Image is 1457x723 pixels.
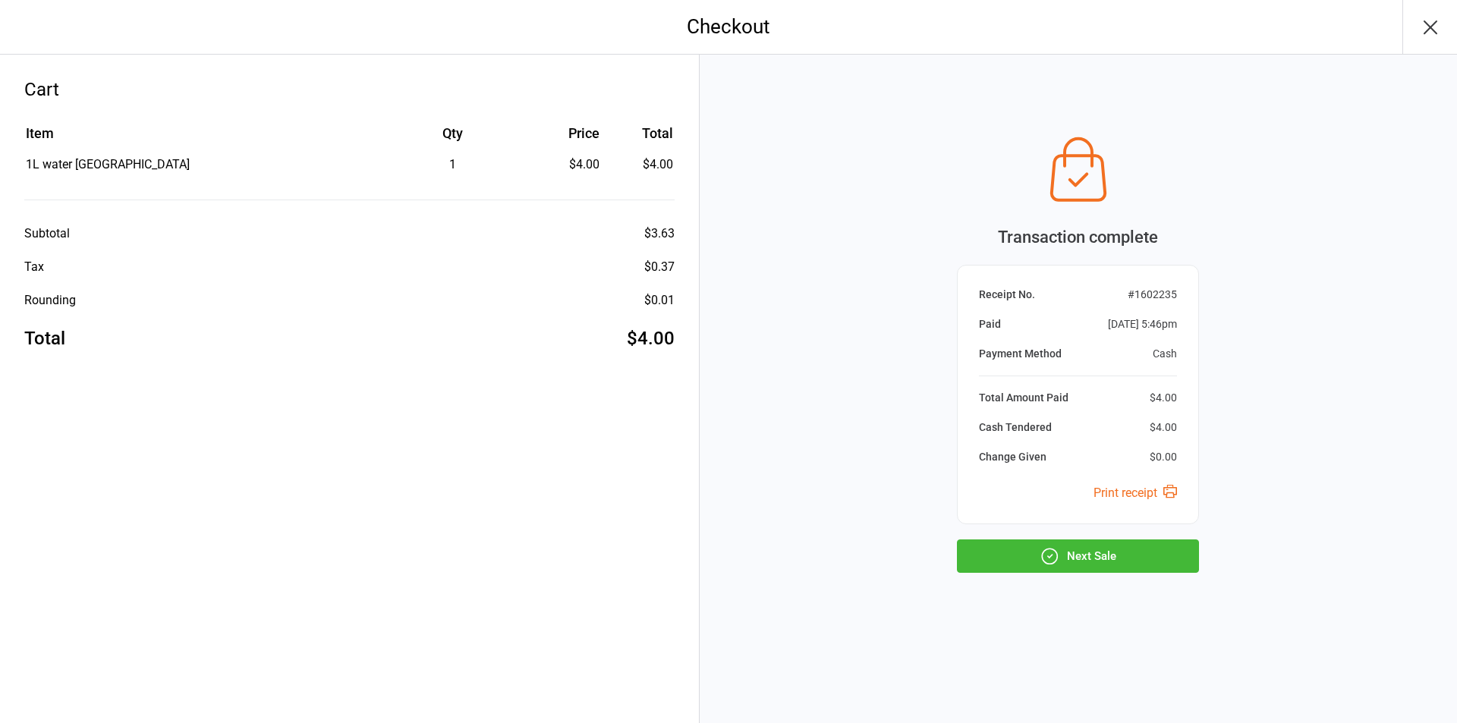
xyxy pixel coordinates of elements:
th: Total [606,123,672,154]
div: Transaction complete [957,225,1199,250]
div: Payment Method [979,346,1062,362]
div: Subtotal [24,225,70,243]
th: Qty [379,123,526,154]
div: $0.01 [644,291,675,310]
div: $4.00 [1150,390,1177,406]
div: Cash Tendered [979,420,1052,435]
div: $0.37 [644,258,675,276]
div: Cart [24,76,675,103]
div: Total Amount Paid [979,390,1068,406]
td: $4.00 [606,156,672,174]
div: Receipt No. [979,287,1035,303]
span: 1L water [GEOGRAPHIC_DATA] [26,157,190,171]
div: [DATE] 5:46pm [1108,316,1177,332]
div: # 1602235 [1128,287,1177,303]
div: $4.00 [527,156,599,174]
div: $3.63 [644,225,675,243]
div: $0.00 [1150,449,1177,465]
div: $4.00 [1150,420,1177,435]
div: Price [527,123,599,143]
div: Tax [24,258,44,276]
div: Paid [979,316,1001,332]
div: Total [24,325,65,352]
div: Cash [1153,346,1177,362]
button: Next Sale [957,539,1199,573]
div: Change Given [979,449,1046,465]
div: $4.00 [627,325,675,352]
div: 1 [379,156,526,174]
th: Item [26,123,378,154]
div: Rounding [24,291,76,310]
a: Print receipt [1094,486,1177,500]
